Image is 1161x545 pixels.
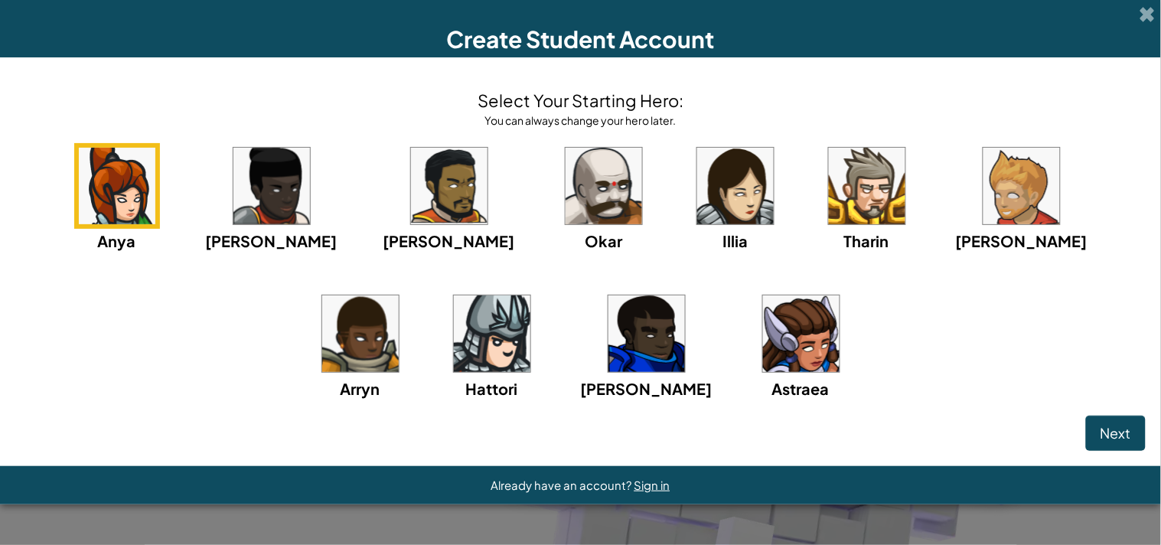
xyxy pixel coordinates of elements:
span: Anya [98,231,136,250]
img: portrait.png [983,148,1060,224]
img: portrait.png [411,148,488,224]
span: Already have an account? [491,478,634,492]
img: portrait.png [829,148,905,224]
img: portrait.png [697,148,774,224]
img: portrait.png [763,295,840,372]
span: Next [1101,424,1131,442]
span: [PERSON_NAME] [581,379,713,398]
img: portrait.png [233,148,310,224]
span: Illia [722,231,748,250]
div: You can always change your hero later. [478,113,683,128]
span: [PERSON_NAME] [206,231,338,250]
img: portrait.png [79,148,155,224]
img: portrait.png [608,295,685,372]
span: Arryn [341,379,380,398]
a: Sign in [634,478,670,492]
span: Create Student Account [447,24,715,54]
span: [PERSON_NAME] [956,231,1088,250]
span: [PERSON_NAME] [383,231,515,250]
h4: Select Your Starting Hero: [478,88,683,113]
img: portrait.png [566,148,642,224]
img: portrait.png [454,295,530,372]
img: portrait.png [322,295,399,372]
span: Okar [585,231,622,250]
span: Hattori [466,379,518,398]
button: Next [1086,416,1146,451]
span: Tharin [844,231,889,250]
span: Astraea [772,379,830,398]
